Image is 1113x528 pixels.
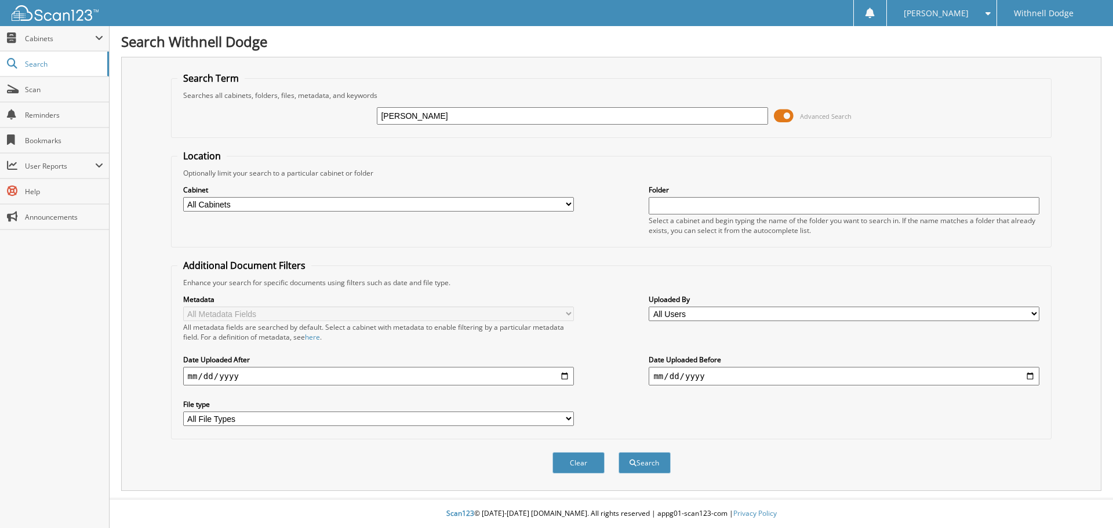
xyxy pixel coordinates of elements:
input: end [649,367,1039,385]
label: Cabinet [183,185,574,195]
h1: Search Withnell Dodge [121,32,1101,51]
input: start [183,367,574,385]
span: Help [25,187,103,196]
iframe: Chat Widget [1055,472,1113,528]
div: Searches all cabinets, folders, files, metadata, and keywords [177,90,1046,100]
label: Folder [649,185,1039,195]
span: [PERSON_NAME] [904,10,969,17]
label: Date Uploaded Before [649,355,1039,365]
label: Metadata [183,294,574,304]
div: All metadata fields are searched by default. Select a cabinet with metadata to enable filtering b... [183,322,574,342]
legend: Additional Document Filters [177,259,311,272]
a: here [305,332,320,342]
a: Privacy Policy [733,508,777,518]
span: Withnell Dodge [1014,10,1074,17]
legend: Location [177,150,227,162]
button: Clear [552,452,605,474]
div: Enhance your search for specific documents using filters such as date and file type. [177,278,1046,287]
span: Announcements [25,212,103,222]
span: Advanced Search [800,112,852,121]
div: © [DATE]-[DATE] [DOMAIN_NAME]. All rights reserved | appg01-scan123-com | [110,500,1113,528]
label: Uploaded By [649,294,1039,304]
label: File type [183,399,574,409]
span: Scan [25,85,103,94]
span: Cabinets [25,34,95,43]
div: Select a cabinet and begin typing the name of the folder you want to search in. If the name match... [649,216,1039,235]
span: Bookmarks [25,136,103,145]
button: Search [619,452,671,474]
div: Optionally limit your search to a particular cabinet or folder [177,168,1046,178]
label: Date Uploaded After [183,355,574,365]
span: Reminders [25,110,103,120]
span: User Reports [25,161,95,171]
span: Search [25,59,101,69]
img: scan123-logo-white.svg [12,5,99,21]
span: Scan123 [446,508,474,518]
legend: Search Term [177,72,245,85]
